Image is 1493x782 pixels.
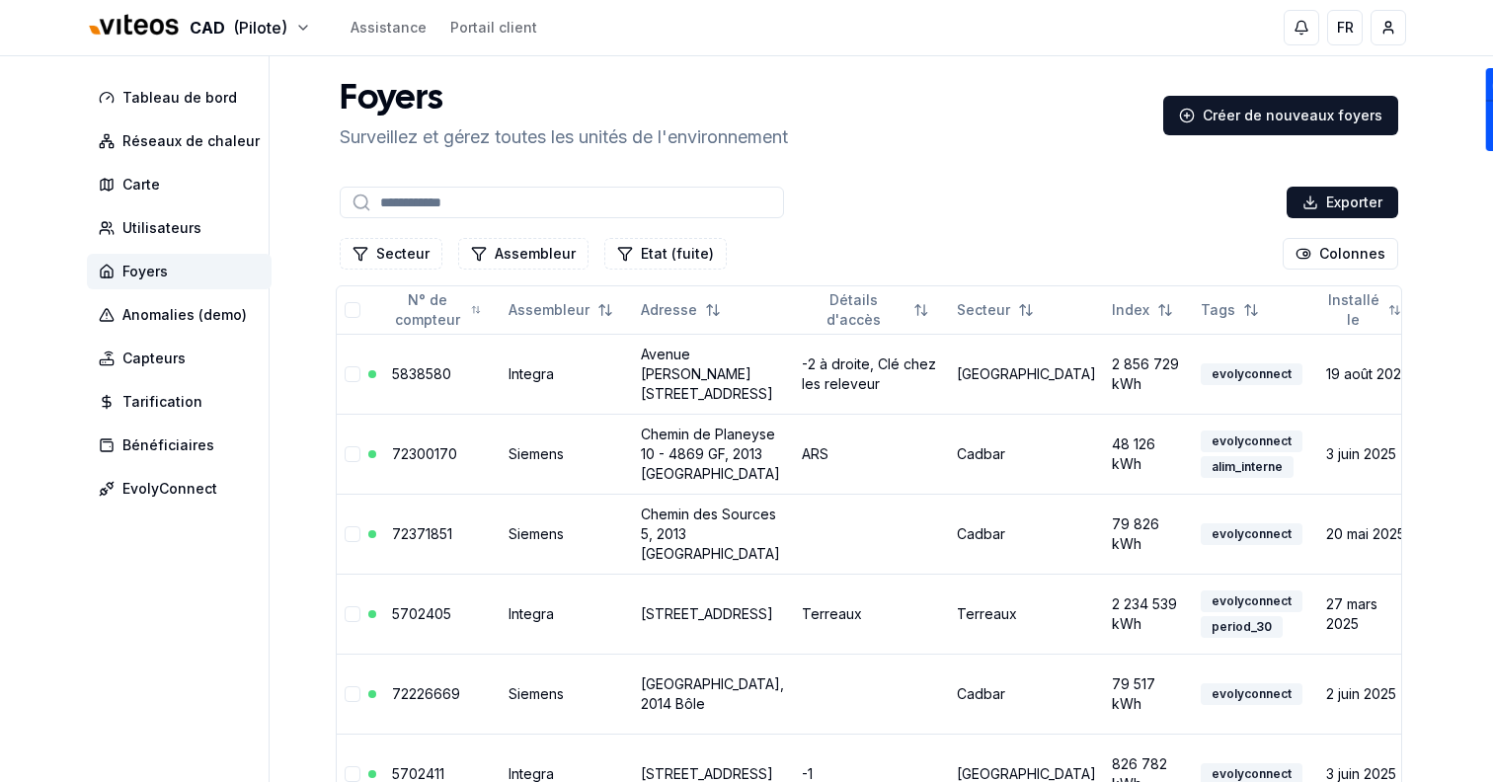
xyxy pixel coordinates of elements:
[345,686,360,702] button: Sélectionner la ligne
[122,262,168,281] span: Foyers
[629,294,733,326] button: Not sorted. Click to sort ascending.
[802,290,905,330] span: Détails d'accès
[392,765,444,782] a: 5702411
[1163,96,1398,135] a: Créer de nouveaux foyers
[1112,354,1185,394] div: 2 856 729 kWh
[501,414,633,494] td: Siemens
[1318,654,1421,734] td: 2 juin 2025
[345,366,360,382] button: Sélectionner la ligne
[945,294,1046,326] button: Not sorted. Click to sort ascending.
[1112,674,1185,714] div: 79 517 kWh
[122,218,201,238] span: Utilisateurs
[190,16,225,39] span: CAD
[392,290,463,330] span: N° de compteur
[392,365,451,382] a: 5838580
[501,334,633,414] td: Integra
[122,175,160,195] span: Carte
[392,525,452,542] a: 72371851
[1201,363,1302,385] div: evolyconnect
[345,606,360,622] button: Sélectionner la ligne
[501,494,633,574] td: Siemens
[122,392,202,412] span: Tarification
[790,294,941,326] button: Not sorted. Click to sort ascending.
[949,494,1104,574] td: Cadbar
[949,334,1104,414] td: [GEOGRAPHIC_DATA]
[641,300,697,320] span: Adresse
[345,446,360,462] button: Sélectionner la ligne
[87,80,279,116] a: Tableau de bord
[501,654,633,734] td: Siemens
[458,238,589,270] button: Filtrer les lignes
[87,297,279,333] a: Anomalies (demo)
[1318,414,1421,494] td: 3 juin 2025
[641,605,773,622] a: [STREET_ADDRESS]
[949,654,1104,734] td: Cadbar
[122,88,237,108] span: Tableau de bord
[1201,616,1283,638] div: period_30
[345,302,360,318] button: Tout sélectionner
[1189,294,1271,326] button: Not sorted. Click to sort ascending.
[1112,514,1185,554] div: 79 826 kWh
[794,414,949,494] td: ARS
[1201,456,1294,478] div: alim_interne
[87,384,279,420] a: Tarification
[1112,300,1149,320] span: Index
[122,435,214,455] span: Bénéficiaires
[641,675,784,712] a: [GEOGRAPHIC_DATA], 2014 Bôle
[1100,294,1185,326] button: Not sorted. Click to sort ascending.
[122,479,217,499] span: EvolyConnect
[949,414,1104,494] td: Cadbar
[1201,590,1302,612] div: evolyconnect
[233,16,287,39] span: (Pilote)
[392,605,451,622] a: 5702405
[340,238,442,270] button: Filtrer les lignes
[351,18,427,38] a: Assistance
[87,7,311,49] button: CAD(Pilote)
[1283,238,1398,270] button: Cocher les colonnes
[450,18,537,38] a: Portail client
[87,428,279,463] a: Bénéficiaires
[87,2,182,49] img: Viteos - CAD Logo
[345,766,360,782] button: Sélectionner la ligne
[1201,300,1235,320] span: Tags
[87,167,279,202] a: Carte
[794,334,949,414] td: -2 à droite, Clé chez les releveur
[1112,434,1185,474] div: 48 126 kWh
[497,294,625,326] button: Not sorted. Click to sort ascending.
[1112,594,1185,634] div: 2 234 539 kWh
[641,346,773,402] a: Avenue [PERSON_NAME] [STREET_ADDRESS]
[122,131,260,151] span: Réseaux de chaleur
[1201,430,1302,452] div: evolyconnect
[1287,187,1398,218] button: Exporter
[392,685,460,702] a: 72226669
[949,574,1104,654] td: Terreaux
[794,574,949,654] td: Terreaux
[87,254,279,289] a: Foyers
[122,305,247,325] span: Anomalies (demo)
[340,80,788,119] h1: Foyers
[87,471,279,507] a: EvolyConnect
[604,238,727,270] button: Filtrer les lignes
[1337,18,1354,38] span: FR
[1314,294,1413,326] button: Not sorted. Click to sort ascending.
[340,123,788,151] p: Surveillez et gérez toutes les unités de l'environnement
[1201,523,1302,545] div: evolyconnect
[345,526,360,542] button: Sélectionner la ligne
[641,765,773,782] a: [STREET_ADDRESS]
[1201,683,1302,705] div: evolyconnect
[1318,334,1421,414] td: 19 août 2025
[641,426,780,482] a: Chemin de Planeyse 10 - 4869 GF, 2013 [GEOGRAPHIC_DATA]
[1326,290,1380,330] span: Installé le
[122,349,186,368] span: Capteurs
[380,294,493,326] button: Not sorted. Click to sort ascending.
[501,574,633,654] td: Integra
[392,445,457,462] a: 72300170
[509,300,589,320] span: Assembleur
[87,341,279,376] a: Capteurs
[1318,494,1421,574] td: 20 mai 2025
[87,210,279,246] a: Utilisateurs
[1327,10,1363,45] button: FR
[957,300,1010,320] span: Secteur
